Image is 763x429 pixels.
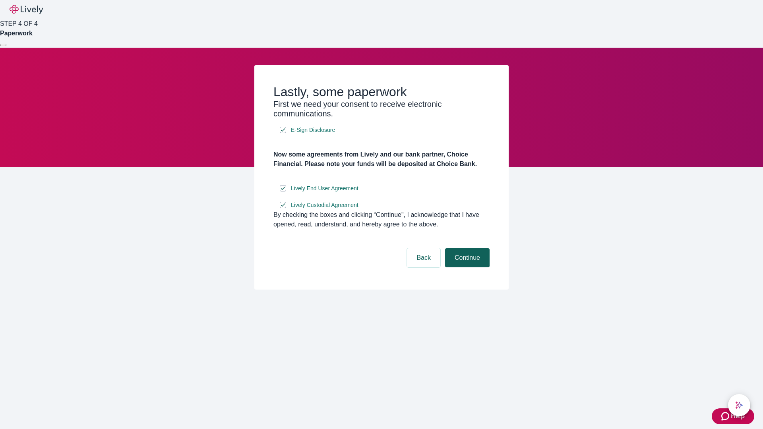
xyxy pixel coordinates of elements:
[273,99,490,118] h3: First we need your consent to receive electronic communications.
[712,408,754,424] button: Zendesk support iconHelp
[289,200,360,210] a: e-sign disclosure document
[273,84,490,99] h2: Lastly, some paperwork
[407,248,440,267] button: Back
[273,210,490,229] div: By checking the boxes and clicking “Continue", I acknowledge that I have opened, read, understand...
[289,125,337,135] a: e-sign disclosure document
[731,412,745,421] span: Help
[728,394,750,416] button: chat
[291,126,335,134] span: E-Sign Disclosure
[721,412,731,421] svg: Zendesk support icon
[291,184,358,193] span: Lively End User Agreement
[10,5,43,14] img: Lively
[445,248,490,267] button: Continue
[291,201,358,209] span: Lively Custodial Agreement
[289,184,360,193] a: e-sign disclosure document
[735,401,743,409] svg: Lively AI Assistant
[273,150,490,169] h4: Now some agreements from Lively and our bank partner, Choice Financial. Please note your funds wi...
